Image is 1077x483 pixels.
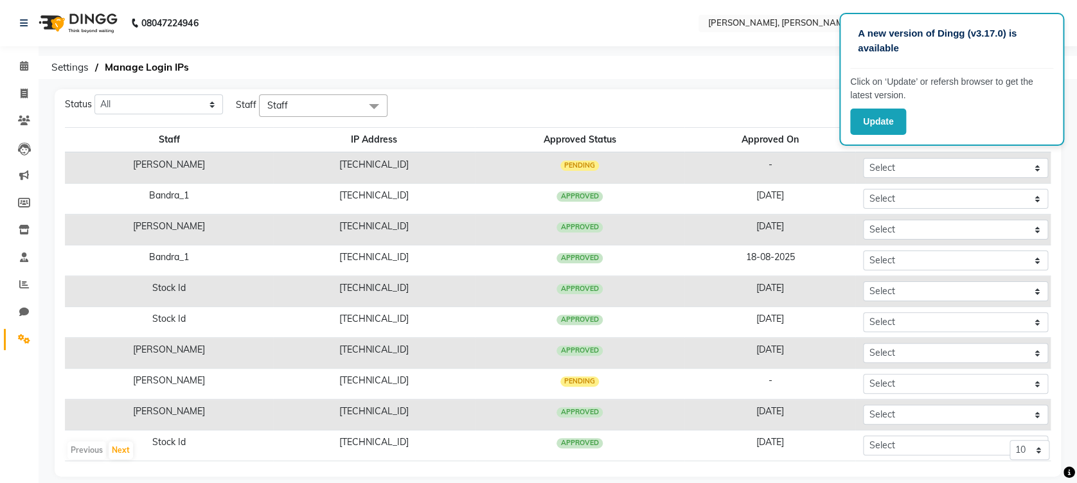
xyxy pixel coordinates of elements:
[65,184,273,215] td: Bandra_1
[65,245,273,276] td: Bandra_1
[273,338,475,369] td: [TECHNICAL_ID]
[236,98,256,112] span: Staff
[273,400,475,430] td: [TECHNICAL_ID]
[273,245,475,276] td: [TECHNICAL_ID]
[273,307,475,338] td: [TECHNICAL_ID]
[556,315,603,325] span: APPROVED
[684,128,855,153] th: Approved On
[65,215,273,245] td: [PERSON_NAME]
[684,338,855,369] td: [DATE]
[684,400,855,430] td: [DATE]
[684,184,855,215] td: [DATE]
[273,430,475,461] td: [TECHNICAL_ID]
[858,26,1046,55] p: A new version of Dingg (v3.17.0) is available
[273,276,475,307] td: [TECHNICAL_ID]
[684,215,855,245] td: [DATE]
[684,430,855,461] td: [DATE]
[273,369,475,400] td: [TECHNICAL_ID]
[556,346,603,356] span: APPROVED
[556,407,603,417] span: APPROVED
[273,128,475,153] th: IP Address
[65,430,273,461] td: Stock Id
[33,5,121,41] img: logo
[556,191,603,202] span: APPROVED
[560,376,600,387] span: PENDING
[65,152,273,184] td: [PERSON_NAME]
[45,56,95,79] span: Settings
[65,128,273,153] th: Staff
[273,215,475,245] td: [TECHNICAL_ID]
[267,100,288,111] span: Staff
[556,284,603,294] span: APPROVED
[684,276,855,307] td: [DATE]
[98,56,195,79] span: Manage Login IPs
[273,184,475,215] td: [TECHNICAL_ID]
[65,369,273,400] td: [PERSON_NAME]
[65,98,92,111] span: Status
[560,161,600,171] span: PENDING
[556,253,603,263] span: APPROVED
[684,369,855,400] td: -
[65,276,273,307] td: Stock Id
[141,5,198,41] b: 08047224946
[684,307,855,338] td: [DATE]
[109,441,133,459] button: Next
[850,75,1053,102] p: Click on ‘Update’ or refersh browser to get the latest version.
[850,109,906,135] button: Update
[65,307,273,338] td: Stock Id
[65,400,273,430] td: [PERSON_NAME]
[556,438,603,448] span: APPROVED
[65,338,273,369] td: [PERSON_NAME]
[556,222,603,233] span: APPROVED
[684,152,855,184] td: -
[273,152,475,184] td: [TECHNICAL_ID]
[684,245,855,276] td: 18-08-2025
[475,128,685,153] th: Approved Status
